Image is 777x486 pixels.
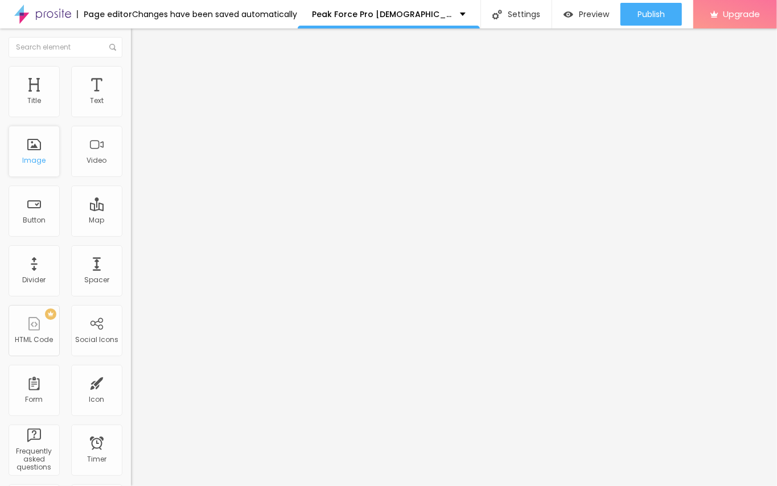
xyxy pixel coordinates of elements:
[312,10,451,18] p: Peak Force Pro [DEMOGRAPHIC_DATA][MEDICAL_DATA] [GEOGRAPHIC_DATA]
[90,97,104,105] div: Text
[11,447,56,472] div: Frequently asked questions
[75,336,118,344] div: Social Icons
[638,10,665,19] span: Publish
[552,3,620,26] button: Preview
[23,276,46,284] div: Divider
[564,10,573,19] img: view-1.svg
[89,216,105,224] div: Map
[15,336,54,344] div: HTML Code
[89,396,105,403] div: Icon
[132,10,297,18] div: Changes have been saved automatically
[492,10,502,19] img: Icone
[23,216,46,224] div: Button
[723,9,760,19] span: Upgrade
[131,28,777,486] iframe: Editor
[87,455,106,463] div: Timer
[87,156,107,164] div: Video
[579,10,609,19] span: Preview
[23,156,46,164] div: Image
[109,44,116,51] img: Icone
[620,3,682,26] button: Publish
[84,276,109,284] div: Spacer
[77,10,132,18] div: Page editor
[27,97,41,105] div: Title
[9,37,122,57] input: Search element
[26,396,43,403] div: Form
